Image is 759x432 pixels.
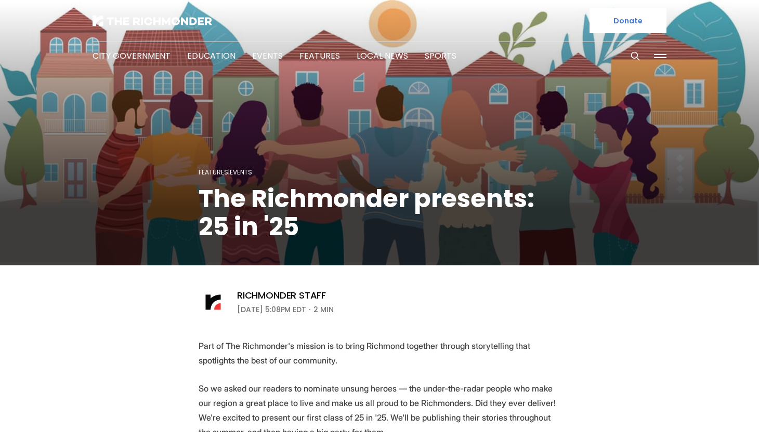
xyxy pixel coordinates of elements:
[237,303,306,316] time: [DATE] 5:08PM EDT
[199,288,228,317] img: Richmonder Staff
[357,50,408,62] a: Local News
[230,168,252,177] a: Events
[93,16,212,26] img: The Richmonder
[425,50,456,62] a: Sports
[590,8,666,33] a: Donate
[199,168,228,177] a: Features
[199,166,560,179] div: |
[627,48,643,64] button: Search this site
[313,303,334,316] span: 2 min
[252,50,283,62] a: Events
[199,185,560,241] h1: The Richmonder presents: 25 in '25
[237,289,326,302] a: Richmonder Staff
[93,50,171,62] a: City Government
[187,50,235,62] a: Education
[199,339,560,368] p: Part of The Richmonder's mission is to bring Richmond together through storytelling that spotligh...
[299,50,340,62] a: Features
